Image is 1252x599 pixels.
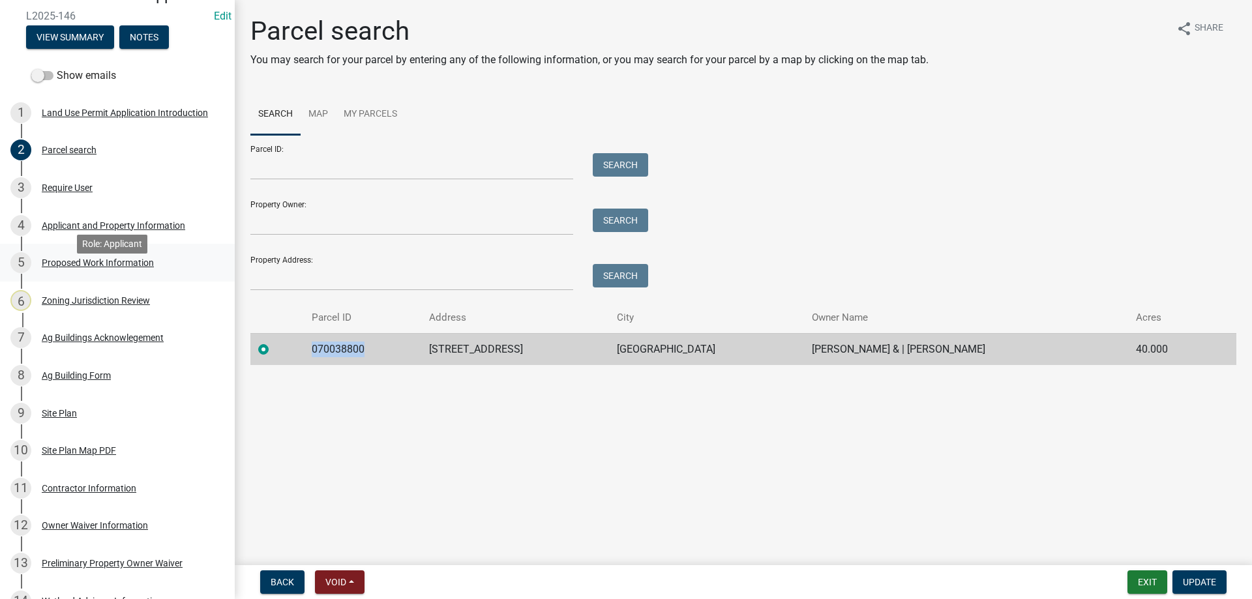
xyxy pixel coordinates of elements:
div: 2 [10,139,31,160]
button: Exit [1127,570,1167,594]
a: Map [301,94,336,136]
label: Show emails [31,68,116,83]
div: 6 [10,290,31,311]
div: Ag Buildings Acknowlegement [42,333,164,342]
th: Owner Name [804,302,1128,333]
div: 9 [10,403,31,424]
div: Preliminary Property Owner Waiver [42,559,183,568]
div: 7 [10,327,31,348]
div: Site Plan [42,409,77,418]
p: You may search for your parcel by entering any of the following information, or you may search fo... [250,52,929,68]
div: Zoning Jurisdiction Review [42,296,150,305]
a: Edit [214,10,231,22]
wm-modal-confirm: Summary [26,33,114,43]
th: Address [421,302,609,333]
div: Require User [42,183,93,192]
div: 1 [10,102,31,123]
div: Applicant and Property Information [42,221,185,230]
button: Update [1172,570,1227,594]
div: 5 [10,252,31,273]
td: [PERSON_NAME] & | [PERSON_NAME] [804,333,1128,365]
th: Acres [1128,302,1210,333]
span: Void [325,577,346,587]
th: City [609,302,805,333]
button: Search [593,264,648,287]
button: shareShare [1166,16,1234,41]
div: Site Plan Map PDF [42,446,116,455]
div: Parcel search [42,145,97,154]
wm-modal-confirm: Edit Application Number [214,10,231,22]
div: 8 [10,365,31,386]
button: Void [315,570,365,594]
td: [GEOGRAPHIC_DATA] [609,333,805,365]
div: Role: Applicant [77,235,147,254]
i: share [1176,21,1192,37]
div: 12 [10,515,31,536]
div: 10 [10,440,31,461]
span: L2025-146 [26,10,209,22]
wm-modal-confirm: Notes [119,33,169,43]
div: Owner Waiver Information [42,521,148,530]
span: Share [1195,21,1223,37]
th: Parcel ID [304,302,421,333]
div: Proposed Work Information [42,258,154,267]
button: View Summary [26,25,114,49]
span: Update [1183,577,1216,587]
div: Ag Building Form [42,371,111,380]
button: Back [260,570,305,594]
div: 13 [10,553,31,574]
a: My Parcels [336,94,405,136]
span: Back [271,577,294,587]
button: Search [593,209,648,232]
button: Search [593,153,648,177]
div: 4 [10,215,31,236]
button: Notes [119,25,169,49]
h1: Parcel search [250,16,929,47]
div: 3 [10,177,31,198]
td: 40.000 [1128,333,1210,365]
a: Search [250,94,301,136]
div: Land Use Permit Application Introduction [42,108,208,117]
div: Contractor Information [42,484,136,493]
td: 070038800 [304,333,421,365]
td: [STREET_ADDRESS] [421,333,609,365]
div: 11 [10,478,31,499]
